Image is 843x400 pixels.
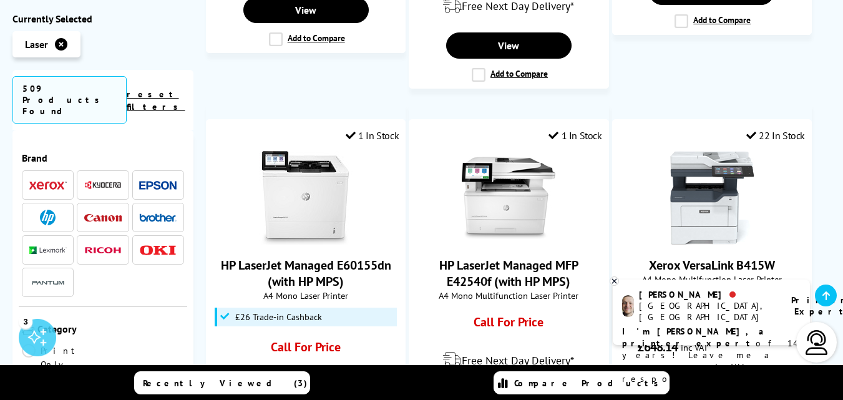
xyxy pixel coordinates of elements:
img: Pantum [29,275,67,290]
a: Xerox VersaLink B415W [665,235,759,247]
img: Xerox [29,181,67,190]
a: Brother [139,210,177,225]
img: Lexmark [29,246,67,254]
span: Category [37,323,184,338]
div: 1 In Stock [548,129,602,142]
div: 1 In Stock [346,129,399,142]
div: [PERSON_NAME] [639,289,776,300]
a: reset filters [127,89,185,112]
a: Canon [84,210,122,225]
span: Laser [25,38,48,51]
b: I'm [PERSON_NAME], a printer expert [622,326,767,349]
a: HP LaserJet Managed E60155dn (with HP MPS) [221,257,391,290]
a: Compare Products [494,371,670,394]
span: £26 Trade-in Cashback [235,312,322,322]
a: OKI [139,242,177,258]
a: HP LaserJet Managed MFP E42540f (with HP MPS) [439,257,578,290]
a: Lexmark [29,242,67,258]
a: Epson [139,177,177,193]
span: A4 Mono Laser Printer [213,290,399,301]
label: Add to Compare [675,14,751,28]
span: A4 Mono Multifunction Laser Printer [619,273,805,285]
div: Call For Price [434,314,583,336]
img: Epson [139,180,177,190]
a: View [446,32,572,59]
a: HP LaserJet Managed E60155dn (with HP MPS) [259,235,353,247]
a: Print Only [22,344,103,371]
div: modal_delivery [416,343,602,378]
a: HP LaserJet Managed MFP E42540f (with HP MPS) [462,235,555,247]
span: Brand [22,152,184,164]
img: HP LaserJet Managed MFP E42540f (with HP MPS) [462,151,555,245]
span: Recently Viewed (3) [143,378,308,389]
div: [GEOGRAPHIC_DATA], [GEOGRAPHIC_DATA] [639,300,776,323]
img: HP LaserJet Managed E60155dn (with HP MPS) [259,151,353,245]
img: ashley-livechat.png [622,295,634,317]
label: Add to Compare [472,68,548,82]
img: OKI [139,245,177,255]
a: Xerox VersaLink B415W [649,257,775,273]
a: Kyocera [84,177,122,193]
img: Kyocera [84,180,122,190]
label: Add to Compare [269,32,345,46]
img: Xerox VersaLink B415W [665,151,759,245]
a: Xerox [29,177,67,193]
div: 22 In Stock [746,129,805,142]
img: Canon [84,213,122,222]
div: Currently Selected [12,12,193,25]
div: Call For Price [231,339,381,361]
a: HP [29,210,67,225]
span: A4 Mono Multifunction Laser Printer [416,290,602,301]
img: Ricoh [84,246,122,253]
img: HP [40,210,56,225]
span: 509 Products Found [12,76,127,124]
img: user-headset-light.svg [804,330,829,355]
div: 3 [19,315,32,328]
a: Ricoh [84,242,122,258]
span: Compare Products [514,378,665,389]
img: Brother [139,213,177,222]
a: Recently Viewed (3) [134,371,310,394]
p: of 14 years! Leave me a message and I'll respond ASAP [622,326,801,385]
